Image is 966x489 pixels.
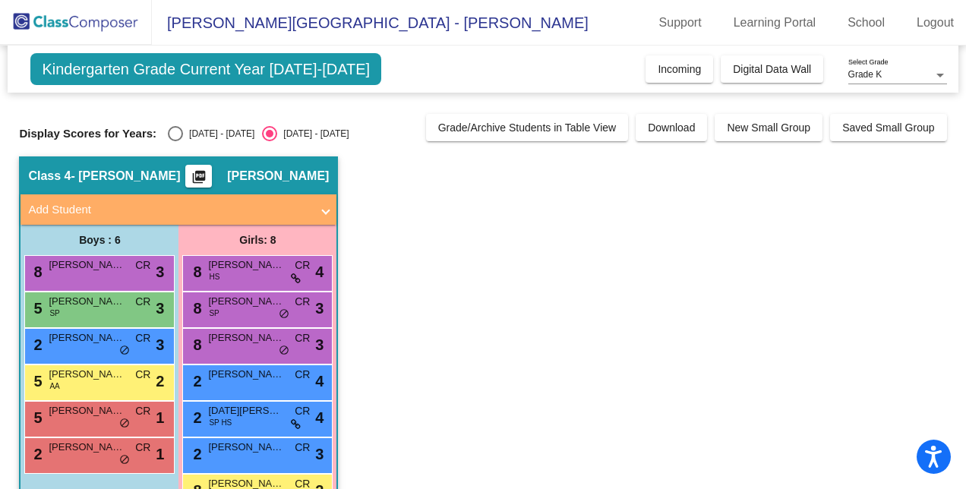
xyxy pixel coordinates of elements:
span: [PERSON_NAME] [49,367,125,382]
span: 4 [315,260,324,283]
mat-icon: picture_as_pdf [190,169,208,191]
span: 2 [189,409,201,426]
span: SP [49,308,59,319]
span: Digital Data Wall [733,63,811,75]
span: CR [295,294,310,310]
span: 8 [189,263,201,280]
a: School [835,11,897,35]
span: [PERSON_NAME] [49,440,125,455]
span: do_not_disturb_alt [279,345,289,357]
button: New Small Group [715,114,822,141]
span: Incoming [658,63,701,75]
span: 1 [156,406,164,429]
span: CR [135,257,150,273]
span: 3 [156,260,164,283]
span: SP HS [209,417,232,428]
span: [DATE][PERSON_NAME] [208,403,284,418]
a: Learning Portal [721,11,829,35]
span: do_not_disturb_alt [119,418,130,430]
span: 1 [156,443,164,465]
span: Saved Small Group [842,121,934,134]
span: [PERSON_NAME] [49,257,125,273]
span: 4 [315,370,324,393]
span: CR [295,257,310,273]
span: CR [295,330,310,346]
span: 3 [315,333,324,356]
mat-radio-group: Select an option [168,126,349,141]
span: do_not_disturb_alt [119,454,130,466]
button: Print Students Details [185,165,212,188]
button: Incoming [646,55,713,83]
span: [PERSON_NAME] [49,330,125,345]
span: Grade/Archive Students in Table View [438,121,617,134]
div: Boys : 6 [21,225,178,255]
span: [PERSON_NAME] [49,294,125,309]
span: Class 4 [28,169,71,184]
span: [PERSON_NAME] [227,169,329,184]
span: CR [135,330,150,346]
div: [DATE] - [DATE] [277,127,349,140]
span: AA [49,380,59,392]
span: [PERSON_NAME] [49,403,125,418]
span: 5 [30,373,42,390]
span: 2 [156,370,164,393]
span: CR [135,403,150,419]
span: Display Scores for Years: [19,127,156,140]
span: 2 [30,446,42,462]
span: CR [295,403,310,419]
span: Kindergarten Grade Current Year [DATE]-[DATE] [30,53,381,85]
span: [PERSON_NAME] [208,330,284,345]
a: Logout [904,11,966,35]
button: Grade/Archive Students in Table View [426,114,629,141]
button: Digital Data Wall [721,55,823,83]
span: [PERSON_NAME] [208,367,284,382]
span: 3 [156,333,164,356]
mat-expansion-panel-header: Add Student [21,194,336,225]
button: Saved Small Group [830,114,946,141]
span: - [PERSON_NAME] [71,169,180,184]
span: do_not_disturb_alt [119,345,130,357]
div: Girls: 8 [178,225,336,255]
span: Grade K [848,69,882,80]
span: 3 [315,297,324,320]
span: 4 [315,406,324,429]
span: do_not_disturb_alt [279,308,289,320]
span: 2 [189,373,201,390]
span: CR [135,440,150,456]
span: CR [295,440,310,456]
span: SP [209,308,219,319]
mat-panel-title: Add Student [28,201,311,219]
span: [PERSON_NAME][GEOGRAPHIC_DATA] - [PERSON_NAME] [152,11,589,35]
span: 5 [30,300,42,317]
span: 3 [156,297,164,320]
span: [PERSON_NAME] [208,257,284,273]
span: 2 [189,446,201,462]
span: 5 [30,409,42,426]
a: Support [647,11,714,35]
button: Download [636,114,707,141]
span: 3 [315,443,324,465]
span: CR [295,367,310,383]
span: 8 [30,263,42,280]
span: New Small Group [727,121,810,134]
span: CR [135,294,150,310]
span: [PERSON_NAME] [208,440,284,455]
span: CR [135,367,150,383]
span: 2 [30,336,42,353]
span: HS [209,271,219,282]
span: 8 [189,336,201,353]
span: 8 [189,300,201,317]
span: Download [648,121,695,134]
div: [DATE] - [DATE] [183,127,254,140]
span: [PERSON_NAME] [208,294,284,309]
